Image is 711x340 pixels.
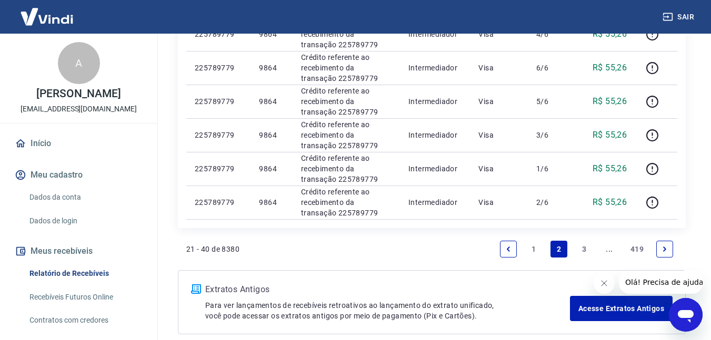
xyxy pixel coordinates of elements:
p: 9864 [259,163,284,174]
div: A [58,42,100,84]
p: Crédito referente ao recebimento da transação 225789779 [301,18,392,50]
iframe: Botão para abrir a janela de mensagens [669,298,703,332]
p: 225789779 [195,197,242,208]
p: 225789779 [195,130,242,140]
p: Intermediador [408,96,462,107]
span: Olá! Precisa de ajuda? [6,7,88,16]
p: R$ 55,26 [593,162,627,175]
a: Next page [656,241,673,257]
p: 4/6 [536,29,567,39]
a: Relatório de Recebíveis [25,263,145,284]
p: 5/6 [536,96,567,107]
button: Meus recebíveis [13,240,145,263]
p: Crédito referente ao recebimento da transação 225789779 [301,52,392,84]
p: 9864 [259,29,284,39]
p: Visa [478,29,519,39]
p: Crédito referente ao recebimento da transação 225789779 [301,187,392,218]
button: Meu cadastro [13,163,145,187]
p: Crédito referente ao recebimento da transação 225789779 [301,119,392,151]
iframe: Fechar mensagem [594,273,615,294]
p: Intermediador [408,163,462,174]
p: R$ 55,26 [593,196,627,209]
p: Para ver lançamentos de recebíveis retroativos ao lançamento do extrato unificado, você pode aces... [205,300,570,321]
p: 9864 [259,130,284,140]
p: 225789779 [195,96,242,107]
p: R$ 55,26 [593,61,627,74]
a: Previous page [500,241,517,257]
p: [EMAIL_ADDRESS][DOMAIN_NAME] [21,104,137,115]
img: ícone [191,284,201,294]
p: Visa [478,63,519,73]
p: 2/6 [536,197,567,208]
a: Page 419 [626,241,648,257]
p: Crédito referente ao recebimento da transação 225789779 [301,86,392,117]
p: Intermediador [408,63,462,73]
button: Sair [660,7,698,27]
a: Page 3 [576,241,593,257]
img: Vindi [13,1,81,33]
a: Início [13,132,145,155]
p: 21 - 40 de 8380 [186,244,239,254]
p: 3/6 [536,130,567,140]
p: Visa [478,163,519,174]
a: Contratos com credores [25,310,145,331]
a: Page 1 [525,241,542,257]
p: [PERSON_NAME] [36,88,121,99]
a: Recebíveis Futuros Online [25,286,145,308]
a: Acesse Extratos Antigos [570,296,673,321]
p: 9864 [259,197,284,208]
p: Intermediador [408,29,462,39]
a: Jump forward [601,241,618,257]
p: Intermediador [408,197,462,208]
p: 225789779 [195,163,242,174]
p: 9864 [259,96,284,107]
p: 9864 [259,63,284,73]
iframe: Mensagem da empresa [619,271,703,294]
p: 225789779 [195,63,242,73]
a: Dados da conta [25,187,145,208]
p: Visa [478,197,519,208]
ul: Pagination [496,236,677,262]
p: 225789779 [195,29,242,39]
a: Dados de login [25,210,145,232]
p: Crédito referente ao recebimento da transação 225789779 [301,153,392,184]
p: 1/6 [536,163,567,174]
p: 6/6 [536,63,567,73]
p: Extratos Antigos [205,283,570,296]
p: R$ 55,26 [593,95,627,108]
p: R$ 55,26 [593,129,627,141]
p: Intermediador [408,130,462,140]
p: Visa [478,130,519,140]
p: Visa [478,96,519,107]
a: Page 2 is your current page [550,241,567,257]
p: R$ 55,26 [593,28,627,40]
